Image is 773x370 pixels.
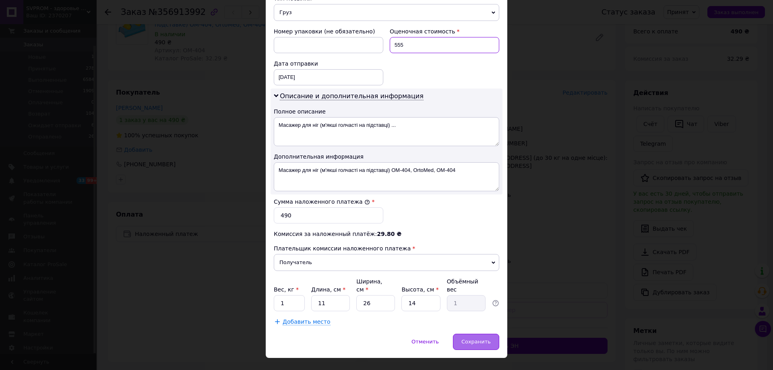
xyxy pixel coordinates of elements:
label: Вес, кг [274,286,299,293]
textarea: Масажер для ніг (м'якші голчасті на підставці) ... [274,117,499,146]
label: Длина, см [311,286,345,293]
label: Высота, см [401,286,438,293]
span: Отменить [411,339,439,345]
span: 29.80 ₴ [377,231,401,237]
span: Получатель [274,254,499,271]
span: Описание и дополнительная информация [280,92,424,100]
div: Дополнительная информация [274,153,499,161]
div: Комиссия за наложенный платёж: [274,230,499,238]
label: Ширина, см [356,278,382,293]
textarea: Масажер для ніг (м'якші голчасті на підставці) OМ-404, OrtoMed, OМ-404 [274,162,499,191]
span: Груз [274,4,499,21]
label: Сумма наложенного платежа [274,198,370,205]
div: Дата отправки [274,60,383,68]
div: Оценочная стоимость [390,27,499,35]
span: Сохранить [461,339,491,345]
div: Полное описание [274,107,499,116]
div: Номер упаковки (не обязательно) [274,27,383,35]
div: Объёмный вес [447,277,486,294]
span: Добавить место [283,318,331,325]
span: Плательщик комиссии наложенного платежа [274,245,411,252]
